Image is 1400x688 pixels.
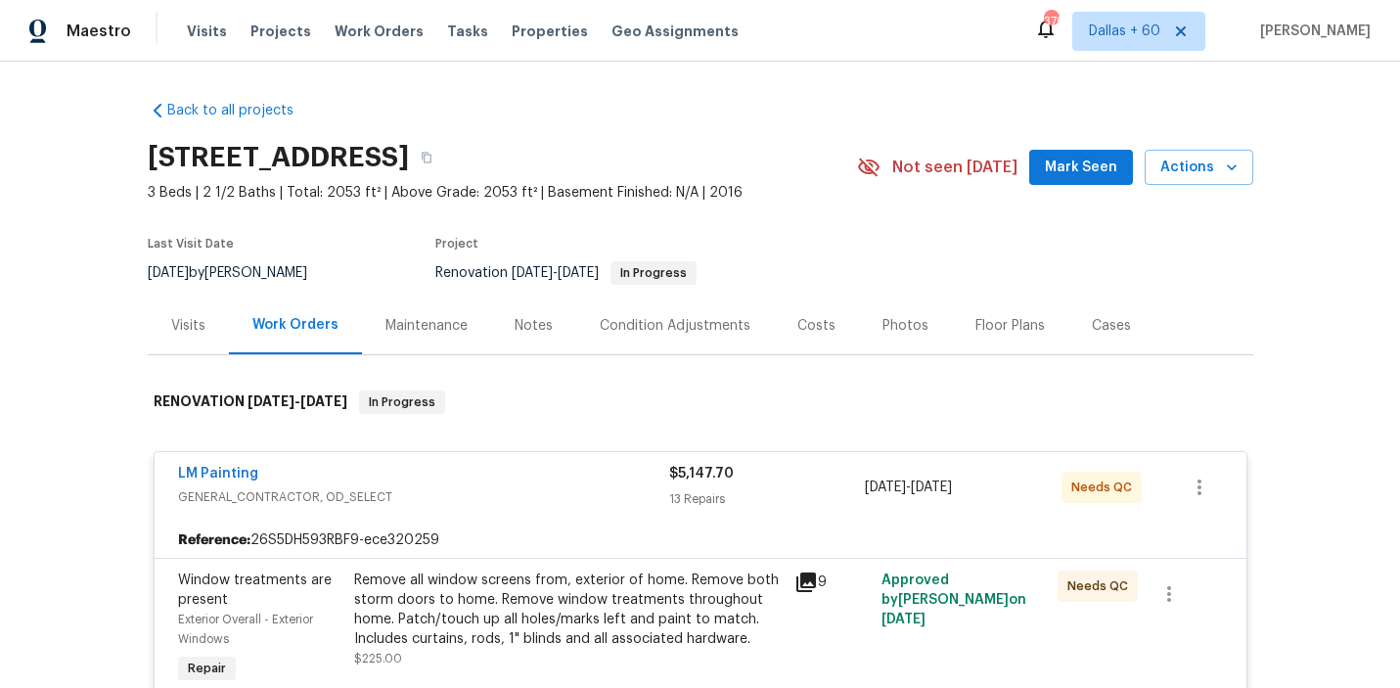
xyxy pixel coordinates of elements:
[1092,316,1131,336] div: Cases
[252,315,339,335] div: Work Orders
[1160,156,1238,180] span: Actions
[171,316,205,336] div: Visits
[335,22,424,41] span: Work Orders
[354,653,402,665] span: $225.00
[178,467,258,481] a: LM Painting
[1071,478,1140,497] span: Needs QC
[1029,150,1133,186] button: Mark Seen
[187,22,227,41] span: Visits
[612,267,695,279] span: In Progress
[385,316,468,336] div: Maintenance
[558,266,599,280] span: [DATE]
[409,140,444,175] button: Copy Address
[155,523,1246,558] div: 26S5DH593RBF9-ece320259
[515,316,553,336] div: Notes
[447,24,488,38] span: Tasks
[669,467,734,481] span: $5,147.70
[250,22,311,41] span: Projects
[975,316,1045,336] div: Floor Plans
[881,613,926,626] span: [DATE]
[865,481,906,494] span: [DATE]
[512,22,588,41] span: Properties
[797,316,835,336] div: Costs
[148,148,409,167] h2: [STREET_ADDRESS]
[148,266,189,280] span: [DATE]
[354,571,783,649] div: Remove all window screens from, exterior of home. Remove both storm doors to home. Remove window ...
[1067,576,1136,596] span: Needs QC
[148,238,234,250] span: Last Visit Date
[180,659,234,678] span: Repair
[1044,12,1058,31] div: 379
[248,394,294,408] span: [DATE]
[600,316,750,336] div: Condition Adjustments
[611,22,739,41] span: Geo Assignments
[669,489,866,509] div: 13 Repairs
[300,394,347,408] span: [DATE]
[435,266,697,280] span: Renovation
[178,530,250,550] b: Reference:
[512,266,553,280] span: [DATE]
[794,571,871,594] div: 9
[1045,156,1117,180] span: Mark Seen
[881,573,1026,626] span: Approved by [PERSON_NAME] on
[148,101,336,120] a: Back to all projects
[148,261,331,285] div: by [PERSON_NAME]
[178,573,332,607] span: Window treatments are present
[248,394,347,408] span: -
[148,183,857,203] span: 3 Beds | 2 1/2 Baths | Total: 2053 ft² | Above Grade: 2053 ft² | Basement Finished: N/A | 2016
[882,316,928,336] div: Photos
[178,614,313,645] span: Exterior Overall - Exterior Windows
[361,392,443,412] span: In Progress
[512,266,599,280] span: -
[1145,150,1253,186] button: Actions
[154,390,347,414] h6: RENOVATION
[148,371,1253,434] div: RENOVATION [DATE]-[DATE]In Progress
[1252,22,1371,41] span: [PERSON_NAME]
[435,238,478,250] span: Project
[67,22,131,41] span: Maestro
[1089,22,1160,41] span: Dallas + 60
[911,481,952,494] span: [DATE]
[178,487,669,507] span: GENERAL_CONTRACTOR, OD_SELECT
[865,478,952,497] span: -
[892,158,1017,177] span: Not seen [DATE]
